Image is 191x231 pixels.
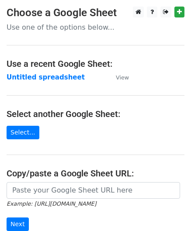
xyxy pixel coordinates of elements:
small: Example: [URL][DOMAIN_NAME] [7,200,96,207]
a: Select... [7,126,39,139]
h3: Choose a Google Sheet [7,7,184,19]
p: Use one of the options below... [7,23,184,32]
a: Untitled spreadsheet [7,73,85,81]
small: View [116,74,129,81]
h4: Use a recent Google Sheet: [7,59,184,69]
a: View [107,73,129,81]
input: Next [7,217,29,231]
h4: Copy/paste a Google Sheet URL: [7,168,184,179]
input: Paste your Google Sheet URL here [7,182,180,199]
h4: Select another Google Sheet: [7,109,184,119]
